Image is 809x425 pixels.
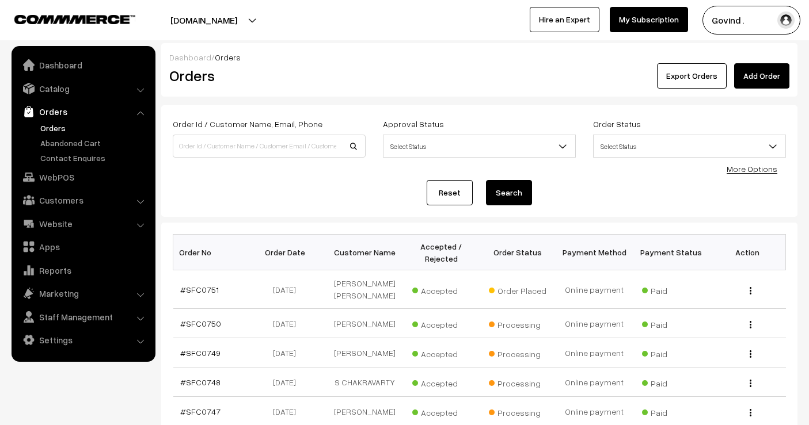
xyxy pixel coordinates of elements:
[37,122,151,134] a: Orders
[250,338,326,367] td: [DATE]
[14,55,151,75] a: Dashboard
[750,287,751,294] img: Menu
[734,63,789,89] a: Add Order
[14,167,151,187] a: WebPOS
[180,407,221,416] a: #SFC0747
[750,380,751,387] img: Menu
[642,316,700,331] span: Paid
[489,374,546,389] span: Processing
[14,330,151,350] a: Settings
[489,316,546,331] span: Processing
[173,135,366,158] input: Order Id / Customer Name / Customer Email / Customer Phone
[169,51,789,63] div: /
[750,409,751,416] img: Menu
[594,136,785,156] span: Select Status
[180,285,219,294] a: #SFC0751
[250,309,326,338] td: [DATE]
[403,235,480,270] th: Accepted / Rejected
[642,404,700,419] span: Paid
[173,118,322,130] label: Order Id / Customer Name, Email, Phone
[610,7,688,32] a: My Subscription
[180,319,221,328] a: #SFC0750
[326,338,403,367] td: [PERSON_NAME]
[169,67,364,85] h2: Orders
[250,235,326,270] th: Order Date
[173,235,250,270] th: Order No
[130,6,278,35] button: [DOMAIN_NAME]
[642,345,700,360] span: Paid
[14,15,135,24] img: COMMMERCE
[37,137,151,149] a: Abandoned Cart
[180,348,221,358] a: #SFC0749
[14,213,151,234] a: Website
[14,260,151,281] a: Reports
[657,63,727,89] button: Export Orders
[250,270,326,309] td: [DATE]
[642,282,700,297] span: Paid
[14,78,151,99] a: Catalog
[14,236,151,257] a: Apps
[489,282,546,297] span: Order Placed
[556,338,633,367] td: Online payment
[486,180,532,205] button: Search
[14,12,115,25] a: COMMMERCE
[14,283,151,304] a: Marketing
[750,321,751,328] img: Menu
[326,309,403,338] td: [PERSON_NAME]
[727,164,777,174] a: More Options
[593,118,641,130] label: Order Status
[633,235,709,270] th: Payment Status
[326,367,403,397] td: S CHAKRAVARTY
[556,235,633,270] th: Payment Method
[383,135,576,158] span: Select Status
[412,282,470,297] span: Accepted
[489,404,546,419] span: Processing
[412,374,470,389] span: Accepted
[530,7,599,32] a: Hire an Expert
[383,136,575,156] span: Select Status
[215,52,241,62] span: Orders
[702,6,800,35] button: Govind .
[14,307,151,327] a: Staff Management
[556,270,633,309] td: Online payment
[180,377,221,387] a: #SFC0748
[556,309,633,338] td: Online payment
[750,350,751,358] img: Menu
[427,180,473,205] a: Reset
[489,345,546,360] span: Processing
[14,101,151,122] a: Orders
[480,235,556,270] th: Order Status
[37,152,151,164] a: Contact Enquires
[412,316,470,331] span: Accepted
[169,52,211,62] a: Dashboard
[326,270,403,309] td: [PERSON_NAME] [PERSON_NAME]
[593,135,786,158] span: Select Status
[709,235,786,270] th: Action
[412,345,470,360] span: Accepted
[556,367,633,397] td: Online payment
[250,367,326,397] td: [DATE]
[642,374,700,389] span: Paid
[14,190,151,210] a: Customers
[412,404,470,419] span: Accepted
[383,118,444,130] label: Approval Status
[326,235,403,270] th: Customer Name
[777,12,795,29] img: user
